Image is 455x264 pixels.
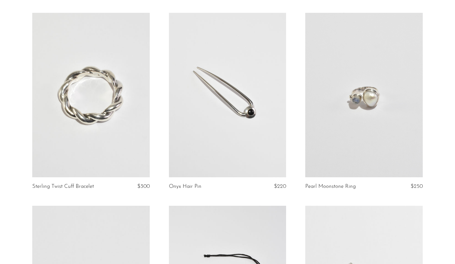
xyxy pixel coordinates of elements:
[169,184,201,189] a: Onyx Hair Pin
[32,184,94,189] a: Sterling Twist Cuff Bracelet
[137,184,150,189] span: $300
[305,184,356,189] a: Pearl Moonstone Ring
[411,184,423,189] span: $250
[274,184,286,189] span: $220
